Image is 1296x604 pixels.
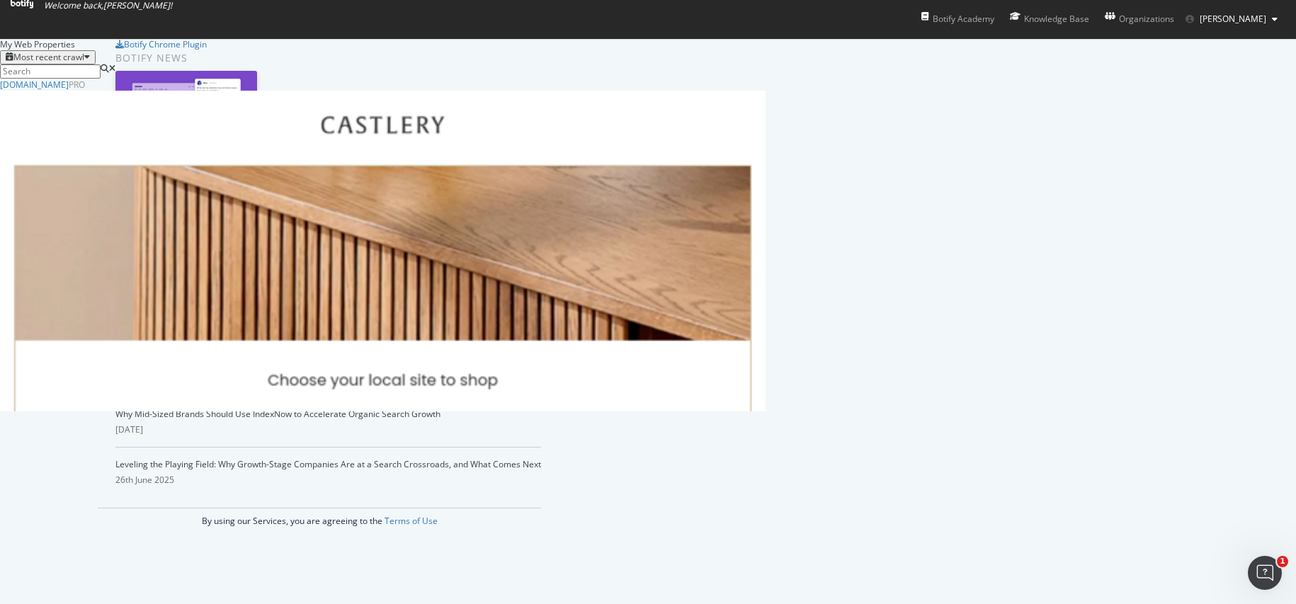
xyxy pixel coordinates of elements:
iframe: Intercom live chat [1248,556,1282,590]
div: Botify Chrome Plugin [124,38,207,50]
div: By using our Services, you are agreeing to the [98,508,541,527]
div: Botify Academy [921,12,994,26]
button: [PERSON_NAME] [1174,8,1289,30]
span: 1 [1277,556,1288,567]
a: Why Mid-Sized Brands Should Use IndexNow to Accelerate Organic Search Growth [115,408,440,420]
div: Pro [69,79,85,91]
div: Knowledge Base [1010,12,1089,26]
div: Organizations [1105,12,1174,26]
span: Purnima Balraju [1200,13,1266,25]
div: Most recent crawl [13,52,84,62]
a: Botify Chrome Plugin [115,38,207,50]
div: 26th June 2025 [115,474,541,486]
div: [DATE] [115,423,541,436]
div: Botify news [115,50,541,66]
a: Terms of Use [385,515,438,527]
img: How to Save Hours on Content and Research Workflows with Botify Assist [115,71,257,145]
a: Leveling the Playing Field: Why Growth-Stage Companies Are at a Search Crossroads, and What Comes... [115,458,541,470]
